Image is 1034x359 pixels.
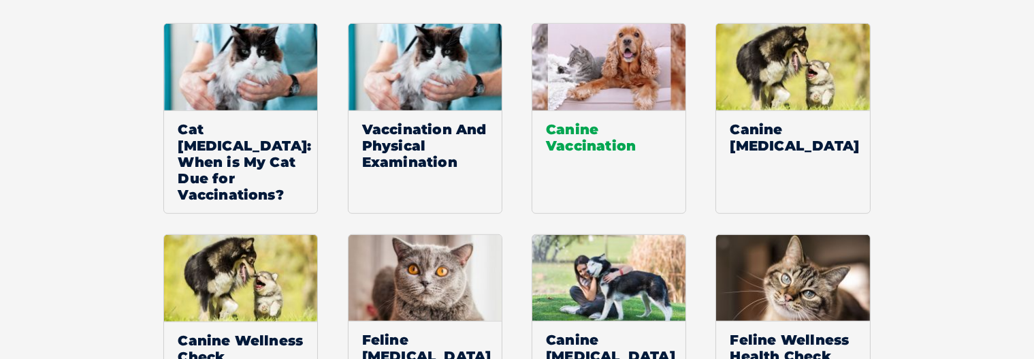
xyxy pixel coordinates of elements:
span: Canine [MEDICAL_DATA] [716,110,869,164]
span: Canine Vaccination [532,110,685,164]
a: Canine Vaccination [532,23,686,214]
img: cat wellness check [716,235,869,322]
a: Vaccination And Physical Examination [348,23,502,214]
img: Default Thumbnail [716,24,870,110]
a: Default ThumbnailCanine [MEDICAL_DATA] [715,23,870,214]
button: Search [1007,62,1021,76]
span: Vaccination And Physical Examination [349,110,502,181]
a: Cat [MEDICAL_DATA]: When is My Cat Due for Vaccinations? [163,23,318,214]
img: Default Thumbnail [164,235,318,322]
span: Cat [MEDICAL_DATA]: When is My Cat Due for Vaccinations? [164,110,317,213]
